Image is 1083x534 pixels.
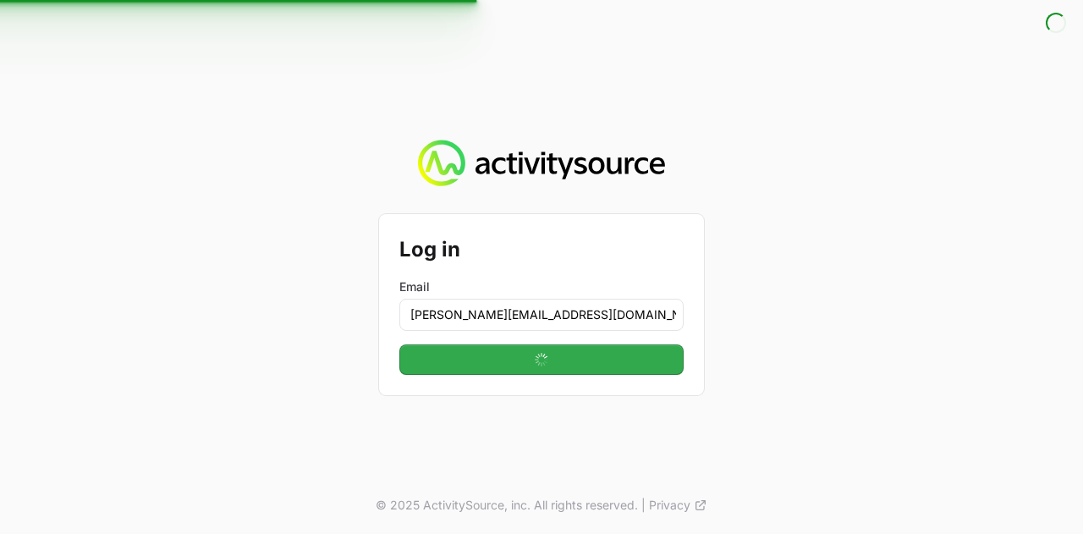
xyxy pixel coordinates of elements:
a: Privacy [649,497,707,514]
input: Enter your email [399,299,684,331]
h2: Log in [399,234,684,265]
span: | [641,497,646,514]
img: Activity Source [418,140,664,187]
label: Email [399,278,684,295]
p: © 2025 ActivitySource, inc. All rights reserved. [376,497,638,514]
